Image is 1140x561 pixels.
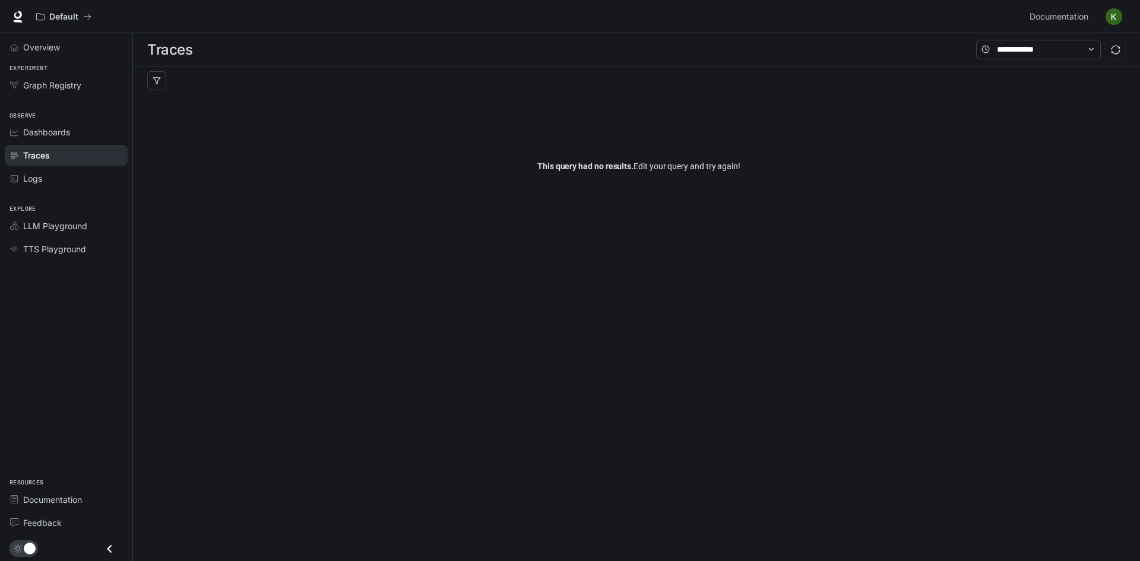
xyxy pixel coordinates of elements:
[537,161,634,171] span: This query had no results.
[23,493,82,506] span: Documentation
[23,149,50,161] span: Traces
[5,239,128,259] a: TTS Playground
[23,79,81,91] span: Graph Registry
[23,243,86,255] span: TTS Playground
[1025,5,1097,28] a: Documentation
[5,168,128,189] a: Logs
[23,126,70,138] span: Dashboards
[5,122,128,142] a: Dashboards
[23,41,60,53] span: Overview
[23,172,42,185] span: Logs
[537,160,740,173] span: Edit your query and try again!
[31,5,97,28] button: All workspaces
[1111,45,1120,55] span: sync
[147,38,192,62] h1: Traces
[23,516,62,529] span: Feedback
[1106,8,1122,25] img: User avatar
[5,37,128,58] a: Overview
[24,541,36,554] span: Dark mode toggle
[23,220,87,232] span: LLM Playground
[5,489,128,510] a: Documentation
[5,75,128,96] a: Graph Registry
[5,145,128,166] a: Traces
[96,537,123,561] button: Close drawer
[5,512,128,533] a: Feedback
[5,215,128,236] a: LLM Playground
[1102,5,1126,28] button: User avatar
[49,12,78,22] p: Default
[1030,9,1088,24] span: Documentation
